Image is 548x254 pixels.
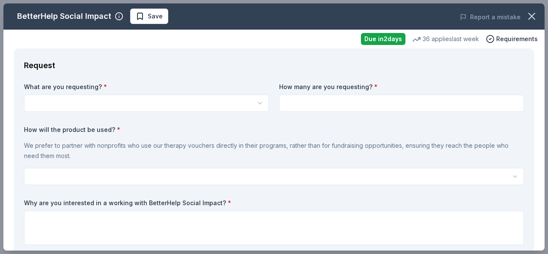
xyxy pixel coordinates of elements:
[148,11,163,21] span: Save
[412,34,479,44] div: 36 applies last week
[24,59,524,72] div: Request
[17,9,111,23] div: BetterHelp Social Impact
[486,34,538,44] button: Requirements
[24,126,524,134] label: How will the product be used?
[24,83,269,91] label: What are you requesting?
[460,12,521,22] button: Report a mistake
[279,83,524,91] label: How many are you requesting?
[130,9,168,24] button: Save
[361,33,405,45] div: Due in 2 days
[496,34,538,44] span: Requirements
[24,140,524,161] p: We prefer to partner with nonprofits who use our therapy vouchers directly in their programs, rat...
[24,199,524,207] label: Why are you interested in a working with BetterHelp Social Impact?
